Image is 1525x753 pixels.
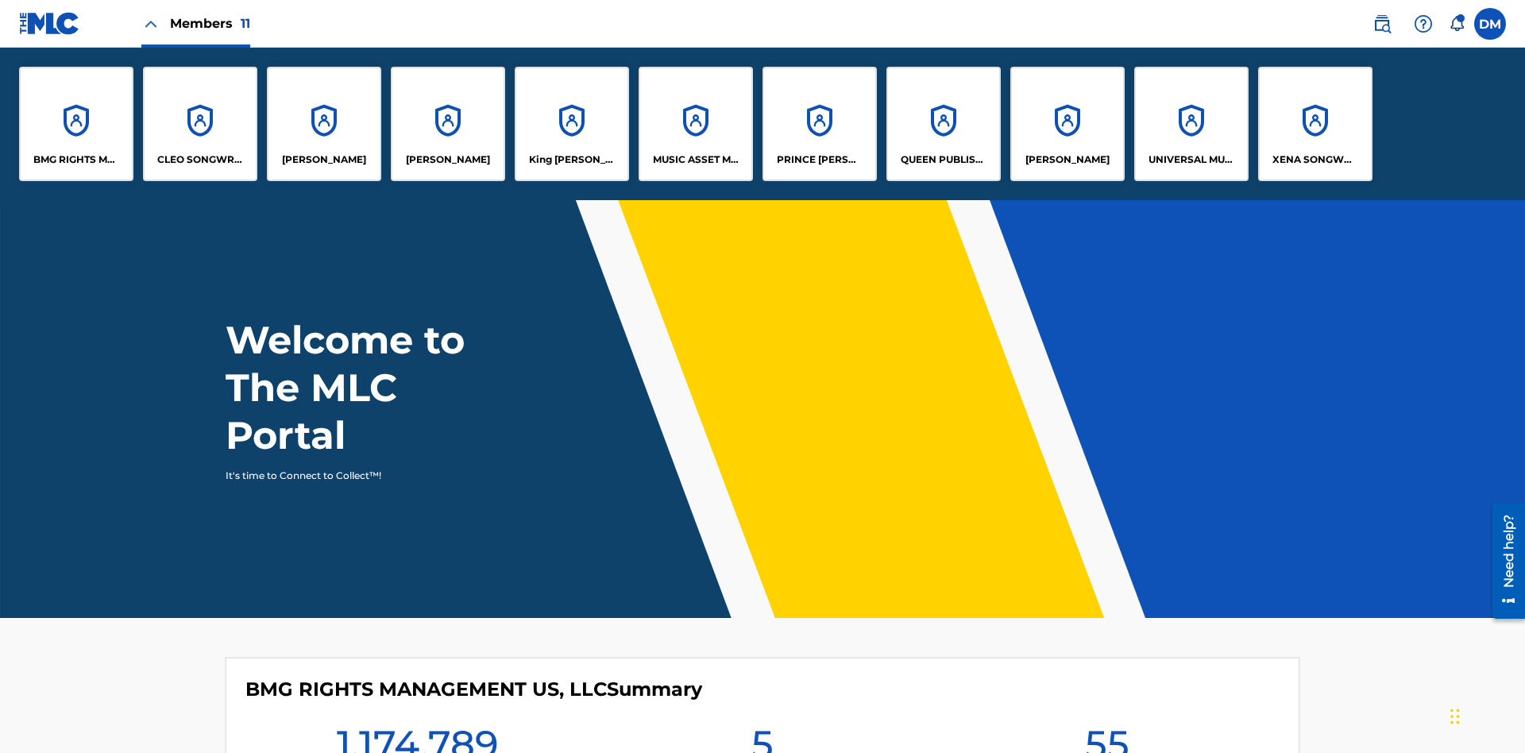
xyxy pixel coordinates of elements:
p: PRINCE MCTESTERSON [777,153,863,167]
a: Public Search [1366,8,1398,40]
p: MUSIC ASSET MANAGEMENT (MAM) [653,153,739,167]
p: XENA SONGWRITER [1272,153,1359,167]
div: Help [1407,8,1439,40]
p: BMG RIGHTS MANAGEMENT US, LLC [33,153,120,167]
a: AccountsKing [PERSON_NAME] [515,67,629,181]
h4: BMG RIGHTS MANAGEMENT US, LLC [245,678,702,701]
a: AccountsMUSIC ASSET MANAGEMENT (MAM) [639,67,753,181]
a: AccountsCLEO SONGWRITER [143,67,257,181]
a: Accounts[PERSON_NAME] [1010,67,1125,181]
a: Accounts[PERSON_NAME] [267,67,381,181]
a: AccountsUNIVERSAL MUSIC PUB GROUP [1134,67,1249,181]
img: help [1414,14,1433,33]
iframe: Chat Widget [1446,677,1525,753]
div: Notifications [1449,16,1465,32]
iframe: Resource Center [1481,494,1525,629]
a: AccountsXENA SONGWRITER [1258,67,1372,181]
p: ELVIS COSTELLO [282,153,366,167]
span: 11 [241,16,250,31]
p: EYAMA MCSINGER [406,153,490,167]
p: King McTesterson [529,153,616,167]
a: AccountsBMG RIGHTS MANAGEMENT US, LLC [19,67,133,181]
p: RONALD MCTESTERSON [1025,153,1110,167]
p: QUEEN PUBLISHA [901,153,987,167]
h1: Welcome to The MLC Portal [226,316,523,459]
div: Drag [1450,693,1460,740]
img: search [1372,14,1392,33]
a: Accounts[PERSON_NAME] [391,67,505,181]
img: Close [141,14,160,33]
img: MLC Logo [19,12,80,35]
p: It's time to Connect to Collect™! [226,469,501,483]
a: AccountsQUEEN PUBLISHA [886,67,1001,181]
a: AccountsPRINCE [PERSON_NAME] [762,67,877,181]
div: User Menu [1474,8,1506,40]
p: UNIVERSAL MUSIC PUB GROUP [1149,153,1235,167]
p: CLEO SONGWRITER [157,153,244,167]
span: Members [170,14,250,33]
